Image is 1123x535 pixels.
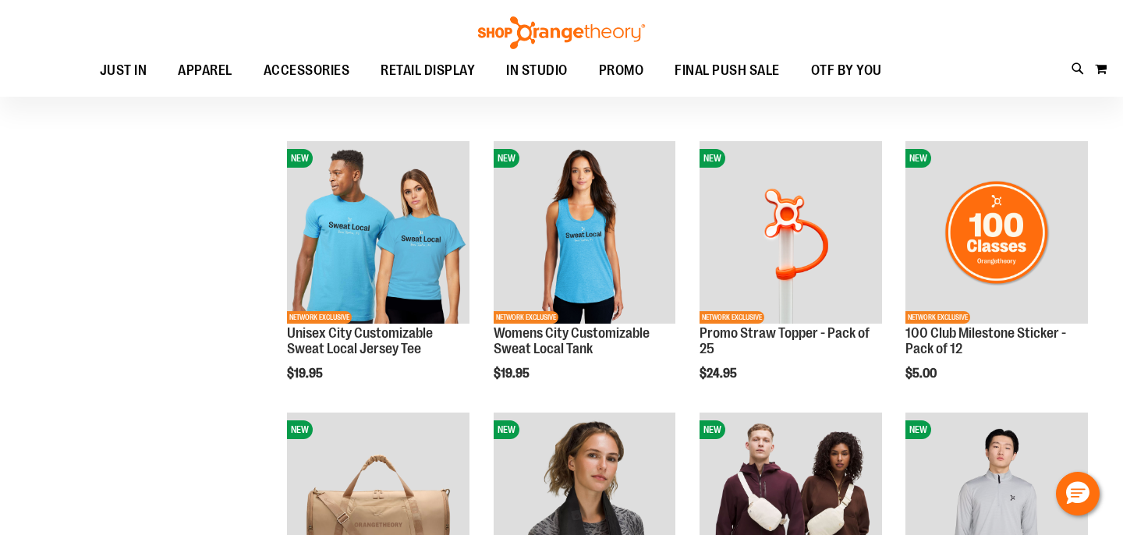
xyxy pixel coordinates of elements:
a: 100 Club Milestone Sticker - Pack of 12NEWNETWORK EXCLUSIVE [905,141,1088,326]
span: NEW [905,149,931,168]
div: product [486,133,684,420]
span: OTF BY YOU [811,53,882,88]
span: $5.00 [905,367,939,381]
span: $19.95 [494,367,532,381]
a: RETAIL DISPLAY [365,53,491,89]
a: IN STUDIO [491,53,583,89]
a: Unisex City Customizable Sweat Local Jersey Tee [287,325,433,356]
span: RETAIL DISPLAY [381,53,475,88]
span: NETWORK EXCLUSIVE [494,311,558,324]
img: City Customizable Perfect Racerback Tank [494,141,676,324]
div: product [692,133,890,420]
a: Promo Straw Topper - Pack of 25NEWNETWORK EXCLUSIVE [700,141,882,326]
a: Promo Straw Topper - Pack of 25 [700,325,870,356]
button: Hello, have a question? Let’s chat. [1056,472,1100,516]
span: NEW [494,420,519,439]
a: 100 Club Milestone Sticker - Pack of 12 [905,325,1066,356]
span: IN STUDIO [506,53,568,88]
a: PROMO [583,53,660,89]
span: NEW [287,149,313,168]
img: Unisex City Customizable Fine Jersey Tee [287,141,469,324]
img: Shop Orangetheory [476,16,647,49]
div: product [898,133,1096,420]
span: JUST IN [100,53,147,88]
a: Womens City Customizable Sweat Local Tank [494,325,650,356]
a: ACCESSORIES [248,53,366,89]
a: OTF BY YOU [795,53,898,89]
span: NEW [700,420,725,439]
a: JUST IN [84,53,163,88]
div: product [279,133,477,420]
img: 100 Club Milestone Sticker - Pack of 12 [905,141,1088,324]
span: $19.95 [287,367,325,381]
span: $24.95 [700,367,739,381]
span: NETWORK EXCLUSIVE [700,311,764,324]
a: Unisex City Customizable Fine Jersey TeeNEWNETWORK EXCLUSIVE [287,141,469,326]
a: City Customizable Perfect Racerback TankNEWNETWORK EXCLUSIVE [494,141,676,326]
img: Promo Straw Topper - Pack of 25 [700,141,882,324]
a: APPAREL [162,53,248,89]
span: NETWORK EXCLUSIVE [905,311,970,324]
a: FINAL PUSH SALE [659,53,795,89]
span: FINAL PUSH SALE [675,53,780,88]
span: NETWORK EXCLUSIVE [287,311,352,324]
span: ACCESSORIES [264,53,350,88]
span: PROMO [599,53,644,88]
span: NEW [905,420,931,439]
span: APPAREL [178,53,232,88]
span: NEW [494,149,519,168]
span: NEW [287,420,313,439]
span: NEW [700,149,725,168]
